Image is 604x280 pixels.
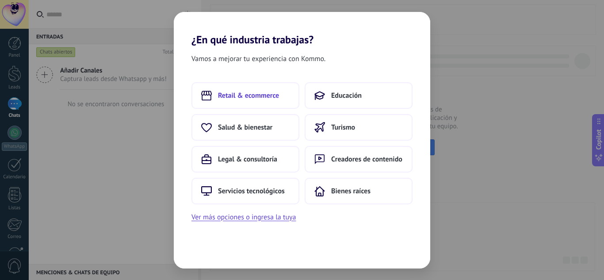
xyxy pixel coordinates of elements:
h2: ¿En qué industria trabajas? [174,12,430,46]
span: Educación [331,91,362,100]
button: Servicios tecnológicos [191,178,299,204]
button: Salud & bienestar [191,114,299,141]
span: Bienes raíces [331,187,371,196]
span: Salud & bienestar [218,123,272,132]
button: Bienes raíces [305,178,413,204]
button: Turismo [305,114,413,141]
button: Educación [305,82,413,109]
button: Retail & ecommerce [191,82,299,109]
button: Creadores de contenido [305,146,413,173]
button: Legal & consultoría [191,146,299,173]
span: Retail & ecommerce [218,91,279,100]
span: Legal & consultoría [218,155,277,164]
span: Turismo [331,123,355,132]
span: Creadores de contenido [331,155,402,164]
button: Ver más opciones o ingresa la tuya [191,211,296,223]
span: Vamos a mejorar tu experiencia con Kommo. [191,53,325,65]
span: Servicios tecnológicos [218,187,285,196]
